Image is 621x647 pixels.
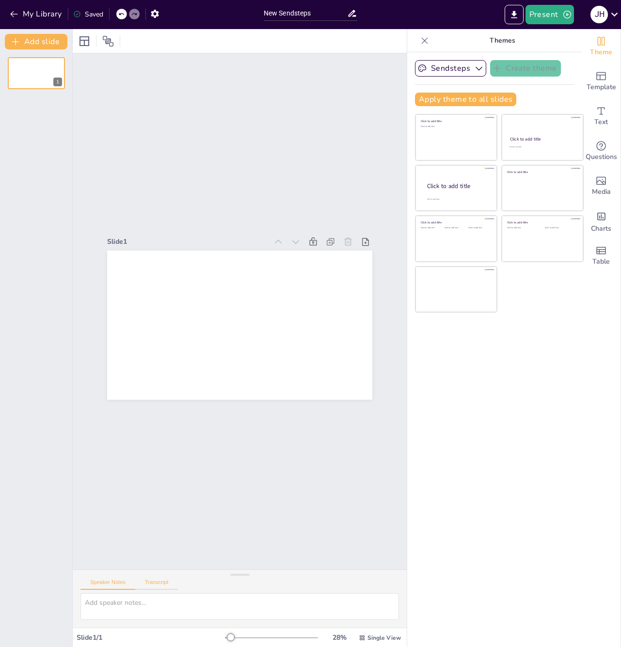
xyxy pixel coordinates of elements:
div: Click to add title [510,136,574,142]
button: J H [590,5,608,24]
button: My Library [7,6,66,22]
div: Click to add text [468,227,490,229]
div: Click to add text [421,227,443,229]
span: Position [102,35,114,47]
div: Saved [73,10,103,19]
div: Click to add text [545,227,575,229]
div: 1 [53,78,62,86]
div: Slide 1 / 1 [77,633,225,642]
button: Transcript [135,579,178,590]
div: Click to add text [445,227,466,229]
button: Speaker Notes [80,579,135,590]
span: Text [594,117,608,127]
button: Add slide [5,34,67,49]
div: Click to add text [421,126,490,128]
div: Click to add title [421,119,490,123]
div: 1 [8,57,65,89]
button: Present [525,5,574,24]
span: Media [592,187,611,197]
div: Click to add title [427,182,489,190]
button: Export to PowerPoint [505,5,524,24]
span: Template [587,82,616,93]
span: Theme [590,47,612,58]
div: Click to add text [510,146,574,148]
span: Questions [586,152,617,162]
div: Add charts and graphs [582,204,621,238]
span: Charts [591,223,611,234]
div: Add ready made slides [582,64,621,99]
div: Change the overall theme [582,29,621,64]
input: Insert title [264,6,348,20]
div: J H [590,6,608,23]
div: Click to add text [507,227,538,229]
span: Table [592,256,610,267]
div: Click to add body [427,198,488,201]
div: Add text boxes [582,99,621,134]
span: Single View [367,634,401,642]
button: Apply theme to all slides [415,93,516,106]
div: Slide 1 [115,223,275,249]
div: Add images, graphics, shapes or video [582,169,621,204]
button: Sendsteps [415,60,486,77]
div: Click to add title [421,221,490,224]
div: Click to add title [507,170,576,174]
button: Create theme [490,60,561,77]
div: Get real-time input from your audience [582,134,621,169]
div: Add a table [582,238,621,273]
div: Layout [77,33,92,49]
div: Click to add title [507,221,576,224]
div: 28 % [328,633,351,642]
p: Themes [432,29,572,52]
